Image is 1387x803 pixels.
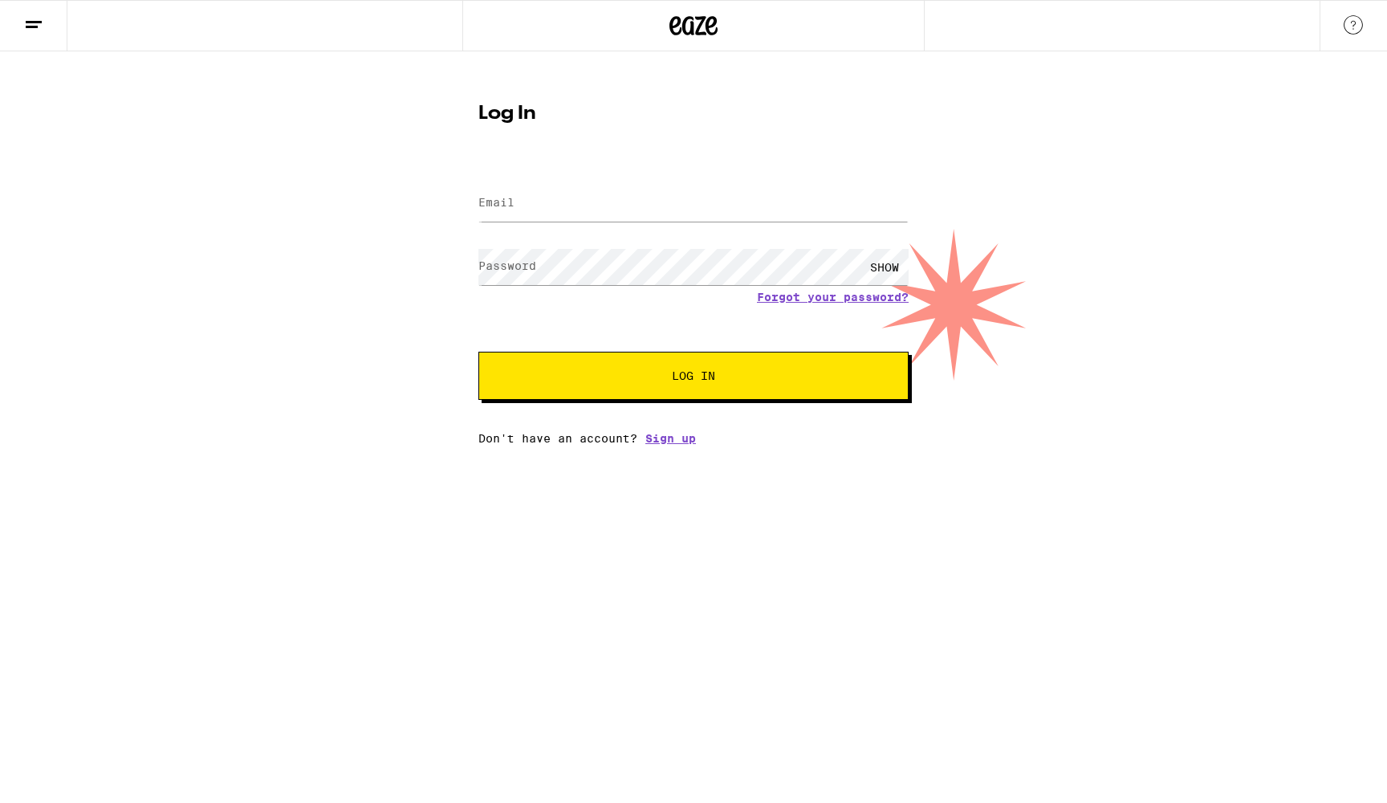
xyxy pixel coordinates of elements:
[645,432,696,445] a: Sign up
[478,104,909,124] h1: Log In
[478,352,909,400] button: Log In
[478,259,536,272] label: Password
[478,185,909,222] input: Email
[478,196,515,209] label: Email
[478,432,909,445] div: Don't have an account?
[757,291,909,304] a: Forgot your password?
[672,370,715,381] span: Log In
[860,249,909,285] div: SHOW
